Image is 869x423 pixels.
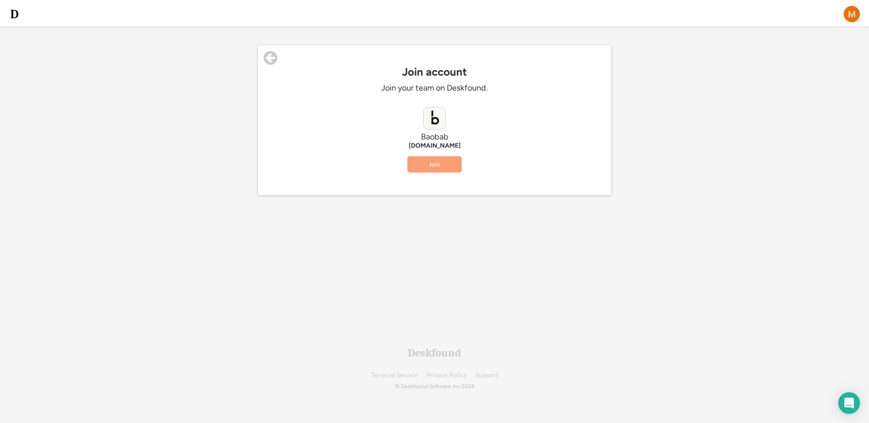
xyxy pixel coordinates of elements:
[299,83,570,93] div: Join your team on Deskfound.
[424,107,445,129] img: baobab.io
[299,132,570,142] div: Baobab
[844,6,860,22] img: ACg8ocJERqPq2-bWUHftfwiy4xCrRqpJF0xoJbWZaBgxfkT6-5z5Ig=s96-c
[407,156,462,173] button: Join
[838,392,860,414] div: Open Intercom Messenger
[9,9,20,19] img: d-whitebg.png
[476,372,498,379] a: Support
[258,66,611,78] div: Join account
[426,372,467,379] a: Privacy Policy
[299,142,570,149] div: [DOMAIN_NAME]
[371,372,417,379] a: Terms of Service
[408,347,461,358] div: Deskfound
